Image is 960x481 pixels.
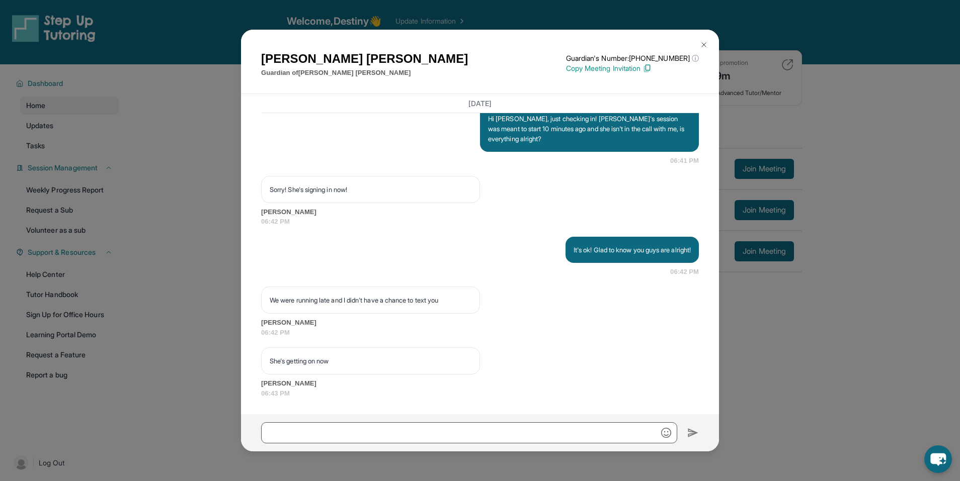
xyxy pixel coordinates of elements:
[270,356,471,366] p: She's getting on now
[261,68,468,78] p: Guardian of [PERSON_NAME] [PERSON_NAME]
[692,53,699,63] span: ⓘ
[261,50,468,68] h1: [PERSON_NAME] [PERSON_NAME]
[261,217,699,227] span: 06:42 PM
[261,318,699,328] span: [PERSON_NAME]
[488,114,691,144] p: Hi [PERSON_NAME], just checking in! [PERSON_NAME]'s session was meant to start 10 minutes ago and...
[574,245,691,255] p: It's ok! Glad to know you guys are alright!
[566,63,699,73] p: Copy Meeting Invitation
[270,184,471,195] p: Sorry! She's signing in now!
[261,328,699,338] span: 06:42 PM
[661,428,671,438] img: Emoji
[261,207,699,217] span: [PERSON_NAME]
[687,427,699,439] img: Send icon
[924,445,952,473] button: chat-button
[700,41,708,49] img: Close Icon
[261,389,699,399] span: 06:43 PM
[670,267,699,277] span: 06:42 PM
[566,53,699,63] p: Guardian's Number: [PHONE_NUMBER]
[670,156,699,166] span: 06:41 PM
[270,295,471,305] p: We were running late and I didn't have a chance to text you
[261,98,699,108] h3: [DATE]
[643,64,652,73] img: Copy Icon
[261,378,699,389] span: [PERSON_NAME]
